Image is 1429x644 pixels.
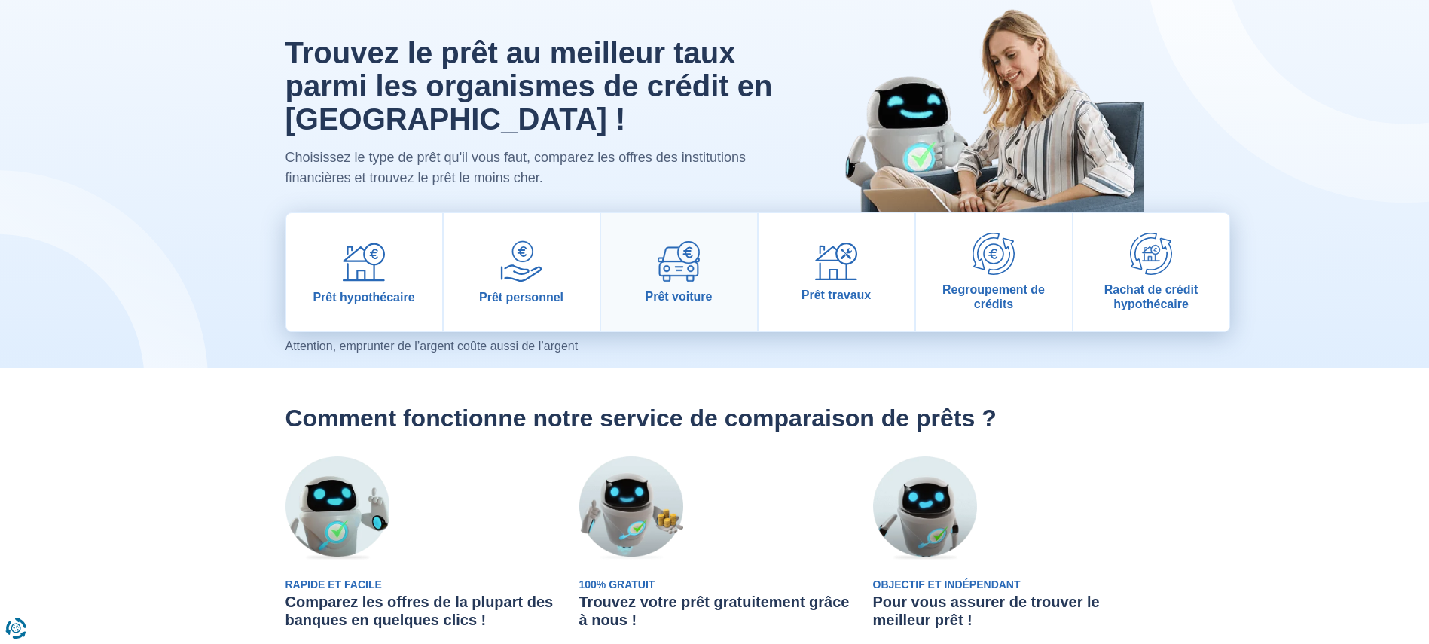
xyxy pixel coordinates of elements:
span: Prêt personnel [479,290,563,304]
a: Prêt hypothécaire [286,213,442,331]
span: Rapide et Facile [285,578,382,591]
span: Rachat de crédit hypothécaire [1079,282,1223,311]
img: 100% Gratuit [579,456,683,560]
span: Objectif et Indépendant [873,578,1021,591]
h3: Pour vous assurer de trouver le meilleur prêt ! [873,593,1144,629]
h2: Comment fonctionne notre service de comparaison de prêts ? [285,404,1144,432]
p: Choisissez le type de prêt qu'il vous faut, comparez les offres des institutions financières et t... [285,148,777,188]
h3: Comparez les offres de la plupart des banques en quelques clics ! [285,593,557,629]
a: Rachat de crédit hypothécaire [1073,213,1229,331]
span: Prêt voiture [646,289,713,304]
img: Prêt personnel [500,240,542,282]
a: Prêt voiture [601,213,757,331]
span: Regroupement de crédits [922,282,1066,311]
a: Regroupement de crédits [916,213,1072,331]
span: Prêt travaux [802,288,872,302]
span: 100% Gratuit [579,578,655,591]
img: Objectif et Indépendant [873,456,977,560]
img: Prêt travaux [815,243,857,281]
h1: Trouvez le prêt au meilleur taux parmi les organismes de crédit en [GEOGRAPHIC_DATA] ! [285,36,777,136]
span: Prêt hypothécaire [313,290,414,304]
img: Rachat de crédit hypothécaire [1130,233,1172,275]
a: Prêt travaux [759,213,914,331]
a: Prêt personnel [444,213,600,331]
img: Prêt voiture [658,241,700,282]
h3: Trouvez votre prêt gratuitement grâce à nous ! [579,593,850,629]
img: Rapide et Facile [285,456,389,560]
img: Regroupement de crédits [973,233,1015,275]
img: Prêt hypothécaire [343,240,385,282]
